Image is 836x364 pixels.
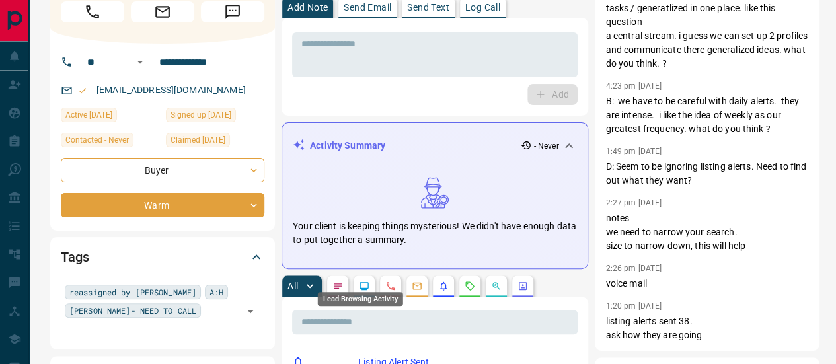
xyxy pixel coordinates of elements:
svg: Requests [465,281,475,291]
p: Activity Summary [310,139,385,153]
button: Open [132,54,148,70]
h2: Tags [61,246,89,268]
button: Open [241,302,260,320]
p: 2:26 pm [DATE] [605,264,662,273]
svg: Lead Browsing Activity [359,281,369,291]
p: Add Note [287,3,328,12]
span: reassigned by [PERSON_NAME] [69,285,196,299]
span: Email [131,1,194,22]
a: [EMAIL_ADDRESS][DOMAIN_NAME] [96,85,246,95]
div: Sun Apr 06 2025 [61,108,159,126]
p: 1:20 pm [DATE] [605,301,662,310]
span: Call [61,1,124,22]
p: Log Call [465,3,500,12]
div: Warm [61,193,264,217]
svg: Listing Alerts [438,281,449,291]
svg: Notes [332,281,343,291]
span: Contacted - Never [65,133,129,147]
div: Tags [61,241,264,273]
p: Your client is keeping things mysterious! We didn't have enough data to put together a summary. [293,219,577,247]
p: D: Seem to be ignoring listing alerts. Need to find out what they want? [605,160,809,188]
p: - Never [534,140,559,152]
p: 4:23 pm [DATE] [605,81,662,91]
span: Message [201,1,264,22]
svg: Opportunities [491,281,502,291]
svg: Agent Actions [517,281,528,291]
div: Buyer [61,158,264,182]
p: listing alerts sent 38. ask how they are going [605,314,809,342]
p: All [287,281,298,291]
span: [PERSON_NAME]- NEED TO CALL [69,304,196,317]
p: 1:49 pm [DATE] [605,147,662,156]
svg: Email Valid [78,86,87,95]
svg: Calls [385,281,396,291]
span: Signed up [DATE] [171,108,231,122]
div: Thu Apr 10 2025 [166,133,264,151]
span: Claimed [DATE] [171,133,225,147]
span: A:H [209,285,223,299]
svg: Emails [412,281,422,291]
span: Active [DATE] [65,108,112,122]
div: Activity Summary- Never [293,133,577,158]
p: 2:27 pm [DATE] [605,198,662,207]
p: Send Email [344,3,391,12]
div: Tue Oct 08 2019 [166,108,264,126]
p: voice mail [605,277,809,291]
p: B: we have to be careful with daily alerts. they are intense. i like the idea of weekly as our gr... [605,94,809,136]
p: notes we need to narrow your search. size to narrow down, this will help [605,211,809,253]
div: Lead Browsing Activity [318,292,403,306]
p: Send Text [407,3,449,12]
